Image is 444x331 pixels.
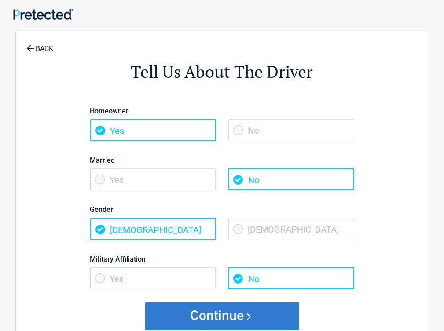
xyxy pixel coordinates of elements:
span: No [228,267,354,289]
button: Continue [145,302,299,329]
img: Main Logo [13,9,73,20]
label: Homeowner [90,105,354,117]
span: No [228,168,354,190]
span: Yes [90,119,216,141]
span: [DEMOGRAPHIC_DATA] [228,218,354,240]
h2: Tell Us About The Driver [64,61,380,83]
label: Married [90,154,354,166]
label: Gender [90,204,354,215]
span: Yes [90,168,216,190]
a: BACK [25,37,55,52]
span: [DEMOGRAPHIC_DATA] [90,218,216,240]
span: Yes [90,267,216,289]
span: No [228,119,354,141]
label: Military Affiliation [90,253,354,265]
